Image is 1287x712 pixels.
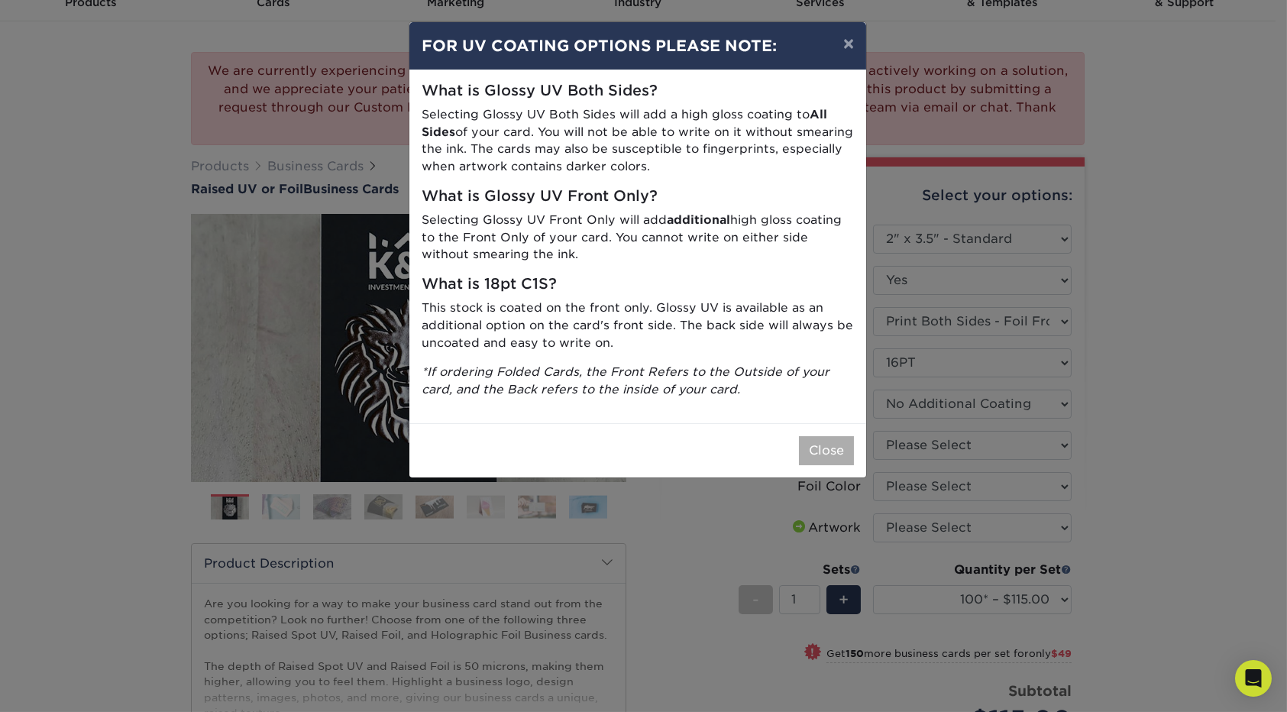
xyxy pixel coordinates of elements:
[422,106,854,176] p: Selecting Glossy UV Both Sides will add a high gloss coating to of your card. You will not be abl...
[1235,660,1272,697] div: Open Intercom Messenger
[422,276,854,293] h5: What is 18pt C1S?
[422,34,854,57] h4: FOR UV COATING OPTIONS PLEASE NOTE:
[422,364,829,396] i: *If ordering Folded Cards, the Front Refers to the Outside of your card, and the Back refers to t...
[422,188,854,206] h5: What is Glossy UV Front Only?
[667,212,730,227] strong: additional
[422,212,854,264] p: Selecting Glossy UV Front Only will add high gloss coating to the Front Only of your card. You ca...
[422,107,827,139] strong: All Sides
[831,22,866,65] button: ×
[799,436,854,465] button: Close
[422,299,854,351] p: This stock is coated on the front only. Glossy UV is available as an additional option on the car...
[422,83,854,100] h5: What is Glossy UV Both Sides?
